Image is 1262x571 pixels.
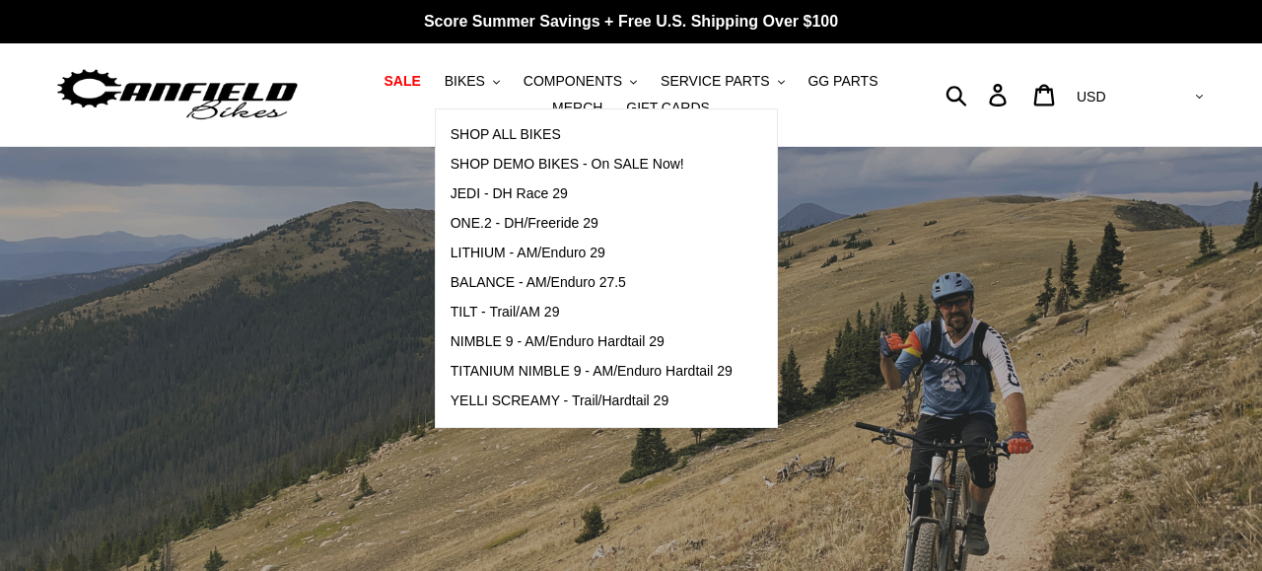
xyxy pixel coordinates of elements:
[542,95,612,121] a: MERCH
[451,333,665,350] span: NIMBLE 9 - AM/Enduro Hardtail 29
[436,239,747,268] a: LITHIUM - AM/Enduro 29
[436,209,747,239] a: ONE.2 - DH/Freeride 29
[436,298,747,327] a: TILT - Trail/AM 29
[436,179,747,209] a: JEDI - DH Race 29
[451,126,561,143] span: SHOP ALL BIKES
[451,274,626,291] span: BALANCE - AM/Enduro 27.5
[651,68,794,95] button: SERVICE PARTS
[451,185,568,202] span: JEDI - DH Race 29
[435,68,510,95] button: BIKES
[436,327,747,357] a: NIMBLE 9 - AM/Enduro Hardtail 29
[374,68,430,95] a: SALE
[451,156,684,173] span: SHOP DEMO BIKES - On SALE Now!
[451,363,733,380] span: TITANIUM NIMBLE 9 - AM/Enduro Hardtail 29
[626,100,710,116] span: GIFT CARDS
[54,64,301,126] img: Canfield Bikes
[661,73,769,90] span: SERVICE PARTS
[807,73,877,90] span: GG PARTS
[524,73,622,90] span: COMPONENTS
[552,100,602,116] span: MERCH
[436,120,747,150] a: SHOP ALL BIKES
[616,95,720,121] a: GIFT CARDS
[436,357,747,387] a: TITANIUM NIMBLE 9 - AM/Enduro Hardtail 29
[798,68,887,95] a: GG PARTS
[436,268,747,298] a: BALANCE - AM/Enduro 27.5
[436,150,747,179] a: SHOP DEMO BIKES - On SALE Now!
[451,215,598,232] span: ONE.2 - DH/Freeride 29
[436,387,747,416] a: YELLI SCREAMY - Trail/Hardtail 29
[451,304,560,321] span: TILT - Trail/AM 29
[384,73,420,90] span: SALE
[445,73,485,90] span: BIKES
[451,245,605,261] span: LITHIUM - AM/Enduro 29
[451,393,669,409] span: YELLI SCREAMY - Trail/Hardtail 29
[514,68,647,95] button: COMPONENTS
